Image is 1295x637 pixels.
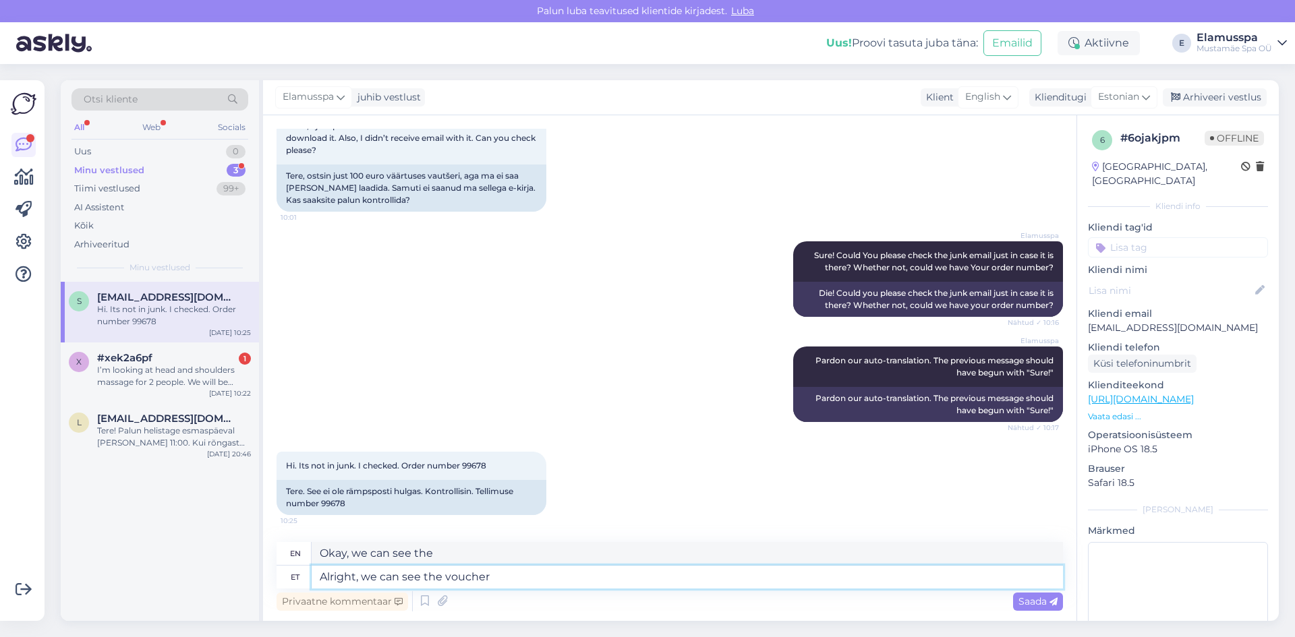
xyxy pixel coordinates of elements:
[1092,160,1241,188] div: [GEOGRAPHIC_DATA], [GEOGRAPHIC_DATA]
[97,364,251,388] div: I’m looking at head and shoulders massage for 2 people. We will be there around 11:20-11:30
[1088,476,1268,490] p: Safari 18.5
[283,90,334,104] span: Elamusspa
[1018,595,1058,607] span: Saada
[1008,336,1059,346] span: Elamusspa
[1008,423,1059,433] span: Nähtud ✓ 10:17
[286,460,486,471] span: Hi. Its not in junk. I checked. Order number 99678
[826,36,852,49] b: Uus!
[74,219,94,233] div: Kõik
[1029,90,1087,104] div: Klienditugi
[215,119,248,136] div: Socials
[74,145,91,158] div: Uus
[1088,307,1268,321] p: Kliendi email
[97,291,237,303] span: s.rakovic87@icloud.com
[1088,462,1268,476] p: Brauser
[97,303,251,328] div: Hi. Its not in junk. I checked. Order number 99678
[129,262,190,274] span: Minu vestlused
[76,357,82,367] span: x
[921,90,954,104] div: Klient
[1008,317,1059,328] span: Nähtud ✓ 10:16
[352,90,421,104] div: juhib vestlust
[1008,231,1059,241] span: Elamusspa
[1088,504,1268,516] div: [PERSON_NAME]
[1088,442,1268,456] p: iPhone OS 18.5
[140,119,163,136] div: Web
[74,164,144,177] div: Minu vestlused
[815,355,1056,377] span: Pardon our auto-translation. The previous message should have begun with "Sure!"
[227,164,246,177] div: 3
[290,542,301,565] div: en
[1088,340,1268,355] p: Kliendi telefon
[11,91,36,117] img: Askly Logo
[281,212,331,222] span: 10:01
[793,282,1063,317] div: Die! Could you please check the junk email just in case it is there? Whether not, could we have y...
[1089,283,1253,298] input: Lisa nimi
[965,90,1000,104] span: English
[207,449,251,459] div: [DATE] 20:46
[1088,428,1268,442] p: Operatsioonisüsteem
[74,182,140,195] div: Tiimi vestlused
[97,425,251,449] div: Tere! Palun helistage esmaspäeval [PERSON_NAME] 11:00. Kui rõngast on leitud, anname Teile teada :)
[1088,393,1194,405] a: [URL][DOMAIN_NAME]
[291,566,299,588] div: et
[826,35,978,51] div: Proovi tasuta juba täna:
[1098,90,1139,104] span: Estonian
[97,413,237,425] span: liis.piirsoo@gmail.com
[793,387,1063,422] div: Pardon our auto-translation. The previous message should have begun with "Sure!"
[1205,131,1264,146] span: Offline
[814,250,1056,272] span: Sure! Could You please check the junk email just in case it is there? Whether not, could we have ...
[97,352,152,364] span: #xek2a6pf
[1197,32,1287,54] a: ElamusspaMustamäe Spa OÜ
[209,328,251,338] div: [DATE] 10:25
[74,238,129,251] div: Arhiveeritud
[217,182,246,195] div: 99+
[277,480,546,515] div: Tere. See ei ole rämpsposti hulgas. Kontrollisin. Tellimuse number 99678
[1088,378,1268,392] p: Klienditeekond
[286,121,538,155] span: Hello, I just purchased a voucher for 100 eur but I can’t download it. Also, I didn’t receive ema...
[1088,355,1197,373] div: Küsi telefoninumbrit
[983,30,1041,56] button: Emailid
[1088,200,1268,212] div: Kliendi info
[1088,524,1268,538] p: Märkmed
[74,201,124,214] div: AI Assistent
[1197,32,1272,43] div: Elamusspa
[1088,220,1268,235] p: Kliendi tag'id
[1088,411,1268,423] p: Vaata edasi ...
[1197,43,1272,54] div: Mustamäe Spa OÜ
[226,145,246,158] div: 0
[312,566,1063,588] textarea: Alright, we can see the voucher
[84,92,138,107] span: Otsi kliente
[277,164,546,212] div: Tere, ostsin just 100 euro väärtuses vautšeri, aga ma ei saa [PERSON_NAME] laadida. Samuti ei saa...
[1088,321,1268,335] p: [EMAIL_ADDRESS][DOMAIN_NAME]
[1058,31,1140,55] div: Aktiivne
[312,542,1063,565] textarea: Okay, we can see the
[277,593,408,611] div: Privaatne kommentaar
[1120,130,1205,146] div: # 6ojakjpm
[77,417,82,427] span: l
[1172,34,1191,53] div: E
[71,119,87,136] div: All
[281,516,331,526] span: 10:25
[1088,237,1268,257] input: Lisa tag
[1100,135,1105,145] span: 6
[727,5,758,17] span: Luba
[239,353,251,365] div: 1
[209,388,251,398] div: [DATE] 10:22
[77,296,82,306] span: s
[1088,263,1268,277] p: Kliendi nimi
[1163,88,1267,107] div: Arhiveeri vestlus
